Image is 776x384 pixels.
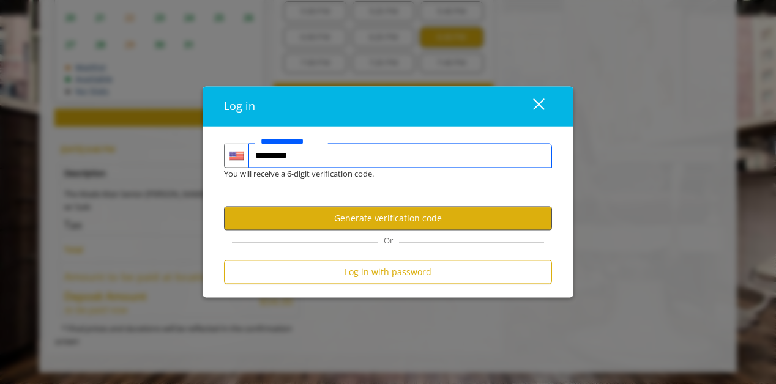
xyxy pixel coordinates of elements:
span: Or [378,235,399,246]
div: Country [224,144,248,168]
button: Generate verification code [224,207,552,231]
button: Log in with password [224,260,552,284]
span: Log in [224,99,255,114]
div: You will receive a 6-digit verification code. [215,168,543,181]
button: close dialog [510,94,552,119]
div: close dialog [519,97,543,116]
